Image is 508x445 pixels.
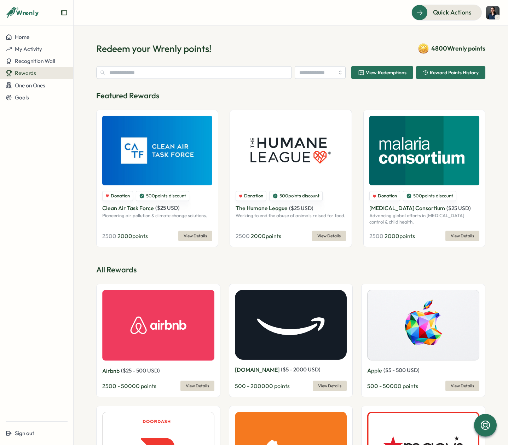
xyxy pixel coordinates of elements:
[102,232,116,239] span: 2500
[96,42,212,55] h1: Redeem your Wrenly points!
[15,46,42,52] span: My Activity
[433,8,472,17] span: Quick Actions
[102,116,212,185] img: Clean Air Task Force
[451,231,474,241] span: View Details
[235,290,347,360] img: Amazon.com
[269,191,323,201] div: 500 points discount
[451,381,474,391] span: View Details
[15,58,55,64] span: Recognition Wall
[102,204,154,213] p: Clean Air Task Force
[431,44,485,53] span: 4800 Wrenly points
[445,231,479,241] button: View Details
[369,204,445,213] p: [MEDICAL_DATA] Consortium
[236,232,250,239] span: 2500
[251,232,281,239] span: 2000 points
[369,232,383,239] span: 2500
[369,213,479,225] p: Advancing global efforts in [MEDICAL_DATA] control & child health.
[486,6,500,19] img: Christina Moralez
[351,66,413,79] button: View Redemptions
[15,94,29,101] span: Goals
[96,90,485,101] p: Featured Rewards
[281,366,321,373] span: ( $ 5 - 2000 USD )
[180,381,214,391] button: View Details
[318,381,341,391] span: View Details
[102,382,156,389] span: 2500 - 50000 points
[385,232,415,239] span: 2000 points
[445,381,479,391] button: View Details
[369,116,479,185] img: Malaria Consortium
[15,82,45,89] span: One on Ones
[367,290,479,360] img: Apple
[411,5,482,20] button: Quick Actions
[236,213,346,219] p: Working to end the abuse of animals raised for food.
[15,70,36,76] span: Rewards
[155,204,180,211] span: ( $ 25 USD )
[15,34,29,40] span: Home
[102,213,212,219] p: Pioneering air pollution & climate change solutions.
[102,290,214,361] img: Airbnb
[313,381,347,391] button: View Details
[367,382,418,389] span: 500 - 50000 points
[430,70,479,75] span: Reward Points History
[446,205,471,212] span: ( $ 25 USD )
[117,232,148,239] span: 2000 points
[178,231,212,241] button: View Details
[378,193,397,199] span: Donation
[111,193,130,199] span: Donation
[312,231,346,241] button: View Details
[15,430,34,437] span: Sign out
[121,367,160,374] span: ( $ 25 - 500 USD )
[416,66,485,79] button: Reward Points History
[236,204,288,213] p: The Humane League
[366,70,406,75] span: View Redemptions
[236,116,346,185] img: The Humane League
[289,205,313,212] span: ( $ 25 USD )
[136,191,189,201] div: 500 points discount
[235,365,279,374] p: [DOMAIN_NAME]
[96,264,485,275] p: All Rewards
[383,367,420,374] span: ( $ 5 - 500 USD )
[403,191,456,201] div: 500 points discount
[186,381,209,391] span: View Details
[367,366,382,375] p: Apple
[317,231,341,241] span: View Details
[244,193,263,199] span: Donation
[60,9,68,16] button: Expand sidebar
[102,366,120,375] p: Airbnb
[184,231,207,241] span: View Details
[235,382,290,389] span: 500 - 200000 points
